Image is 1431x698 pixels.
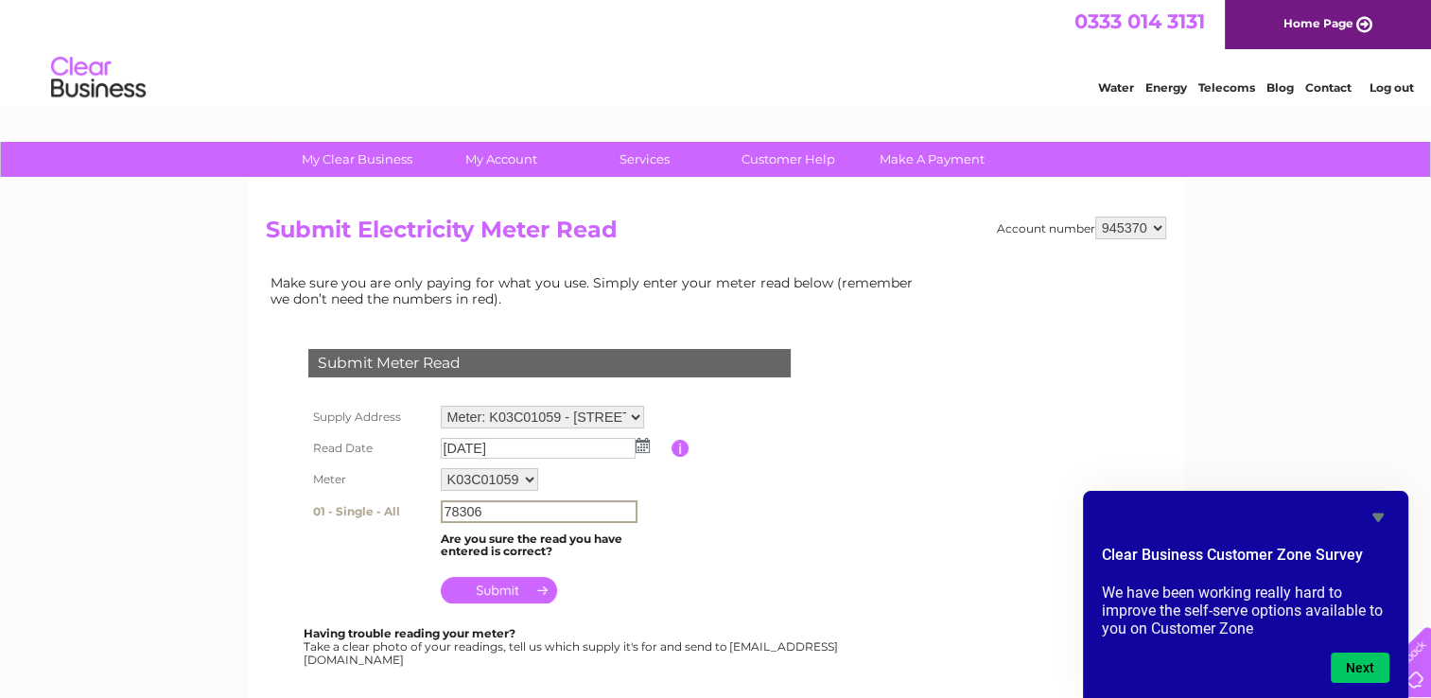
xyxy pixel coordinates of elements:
[1198,80,1255,95] a: Telecoms
[266,217,1166,253] h2: Submit Electricity Meter Read
[1145,80,1187,95] a: Energy
[1102,584,1389,637] p: We have been working really hard to improve the self-serve options available to you on Customer Zone
[304,496,436,528] th: 01 - Single - All
[279,142,435,177] a: My Clear Business
[50,49,147,107] img: logo.png
[997,217,1166,239] div: Account number
[1367,506,1389,529] button: Hide survey
[1369,80,1413,95] a: Log out
[423,142,579,177] a: My Account
[304,433,436,463] th: Read Date
[436,528,672,564] td: Are you sure the read you have entered is correct?
[1102,506,1389,683] div: Clear Business Customer Zone Survey
[1102,544,1389,576] h2: Clear Business Customer Zone Survey
[567,142,723,177] a: Services
[710,142,866,177] a: Customer Help
[672,440,689,457] input: Information
[1098,80,1134,95] a: Water
[1305,80,1352,95] a: Contact
[1074,9,1205,33] a: 0333 014 3131
[266,270,928,310] td: Make sure you are only paying for what you use. Simply enter your meter read below (remember we d...
[636,438,650,453] img: ...
[304,463,436,496] th: Meter
[304,401,436,433] th: Supply Address
[1331,653,1389,683] button: Next question
[304,627,841,666] div: Take a clear photo of your readings, tell us which supply it's for and send to [EMAIL_ADDRESS][DO...
[308,349,791,377] div: Submit Meter Read
[304,626,515,640] b: Having trouble reading your meter?
[1266,80,1294,95] a: Blog
[441,577,557,603] input: Submit
[270,10,1163,92] div: Clear Business is a trading name of Verastar Limited (registered in [GEOGRAPHIC_DATA] No. 3667643...
[854,142,1010,177] a: Make A Payment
